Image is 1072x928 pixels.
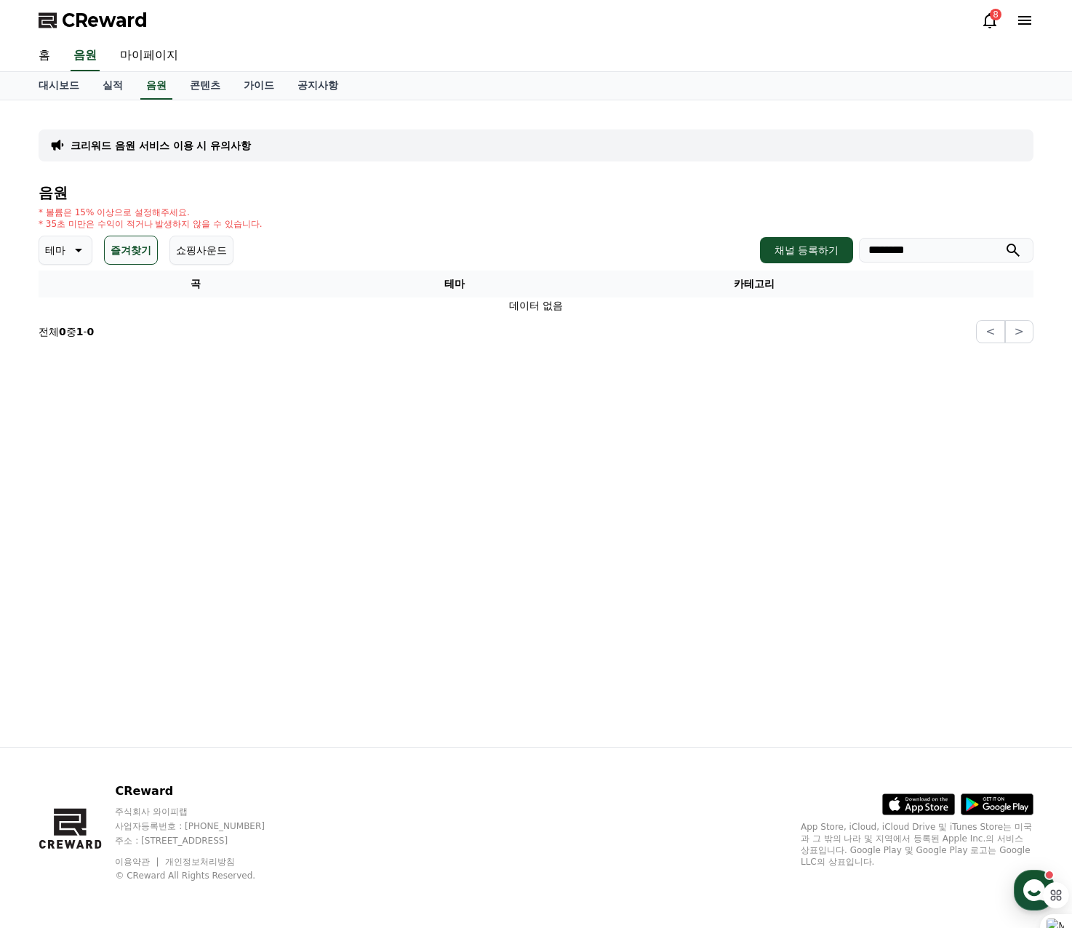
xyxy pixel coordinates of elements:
button: 즐겨찾기 [104,236,158,265]
a: 홈 [4,461,96,497]
h4: 음원 [39,185,1033,201]
button: 채널 등록하기 [760,237,853,263]
p: 주소 : [STREET_ADDRESS] [115,835,292,847]
a: CReward [39,9,148,32]
a: 설정 [188,461,279,497]
strong: 1 [76,326,84,337]
th: 카테고리 [556,271,952,297]
span: 홈 [46,483,55,495]
a: 실적 [91,72,135,100]
a: 크리워드 음원 서비스 이용 시 유의사항 [71,138,251,153]
p: 주식회사 와이피랩 [115,806,292,817]
a: 공지사항 [286,72,350,100]
p: 전체 중 - [39,324,94,339]
a: 대화 [96,461,188,497]
th: 테마 [352,271,556,297]
a: 콘텐츠 [178,72,232,100]
a: 가이드 [232,72,286,100]
strong: 0 [87,326,95,337]
a: 음원 [71,41,100,71]
button: 테마 [39,236,92,265]
span: 설정 [225,483,242,495]
p: * 볼륨은 15% 이상으로 설정해주세요. [39,207,263,218]
p: CReward [115,783,292,800]
a: 음원 [140,72,172,100]
a: 8 [981,12,999,29]
th: 곡 [39,271,352,297]
strong: 0 [59,326,66,337]
a: 홈 [27,41,62,71]
a: 개인정보처리방침 [165,857,235,867]
a: 마이페이지 [108,41,190,71]
p: © CReward All Rights Reserved. [115,870,292,881]
button: < [976,320,1004,343]
a: 이용약관 [115,857,161,867]
span: 대화 [133,484,151,495]
td: 데이터 없음 [39,297,1033,314]
p: * 35초 미만은 수익이 적거나 발생하지 않을 수 있습니다. [39,218,263,230]
span: CReward [62,9,148,32]
p: 테마 [45,240,65,260]
div: 8 [990,9,1001,20]
p: App Store, iCloud, iCloud Drive 및 iTunes Store는 미국과 그 밖의 나라 및 지역에서 등록된 Apple Inc.의 서비스 상표입니다. Goo... [801,821,1033,868]
button: > [1005,320,1033,343]
a: 대시보드 [27,72,91,100]
p: 사업자등록번호 : [PHONE_NUMBER] [115,820,292,832]
button: 쇼핑사운드 [169,236,233,265]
